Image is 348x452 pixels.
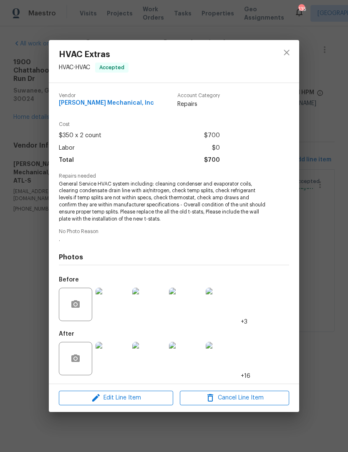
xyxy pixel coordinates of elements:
button: Cancel Line Item [180,391,289,405]
span: HVAC Extras [59,50,129,59]
span: Labor [59,142,75,154]
span: $0 [212,142,220,154]
span: [PERSON_NAME] Mechanical, Inc [59,100,154,106]
span: Cost [59,122,220,127]
span: Vendor [59,93,154,98]
span: +3 [241,318,247,326]
span: Accepted [96,63,128,72]
span: . [59,236,266,243]
span: No Photo Reason [59,229,289,234]
span: Edit Line Item [61,393,171,403]
span: Account Category [177,93,220,98]
span: HVAC - HVAC [59,65,90,70]
span: Repairs needed [59,173,289,179]
span: Total [59,154,74,166]
button: close [277,43,297,63]
span: $700 [204,154,220,166]
h4: Photos [59,253,289,261]
h5: After [59,331,74,337]
button: Edit Line Item [59,391,173,405]
span: General Service HVAC system including: cleaning condenser and evaporator coils, clearing condensa... [59,181,266,223]
span: Repairs [177,100,220,108]
h5: Before [59,277,79,283]
div: 135 [298,5,304,13]
span: $350 x 2 count [59,130,101,142]
span: +16 [241,372,250,380]
span: Cancel Line Item [182,393,287,403]
span: $700 [204,130,220,142]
